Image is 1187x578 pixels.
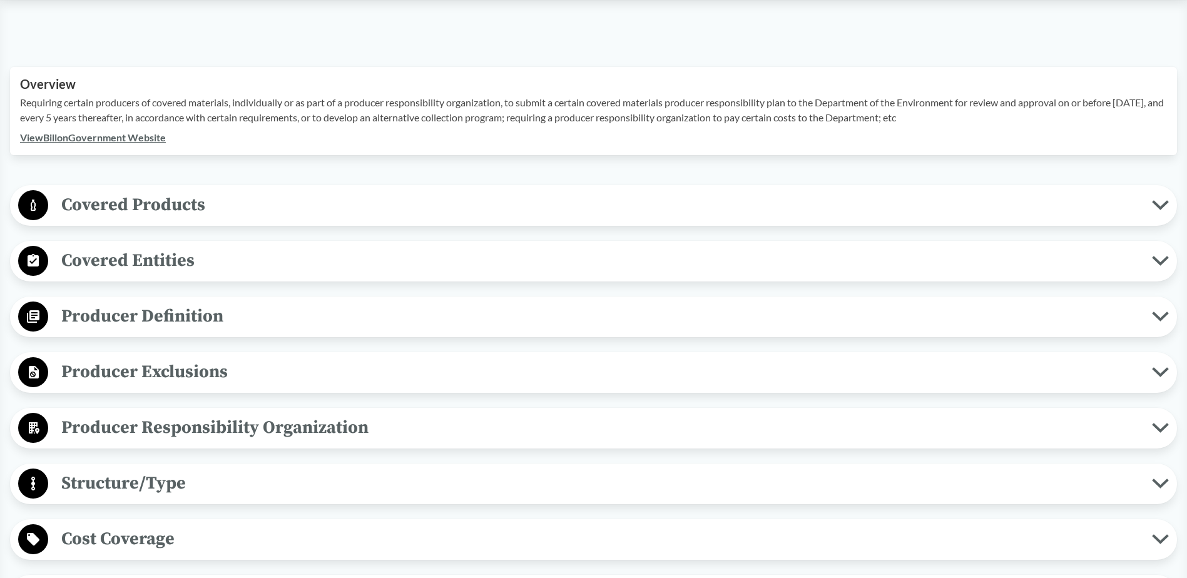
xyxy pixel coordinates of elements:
[14,357,1173,388] button: Producer Exclusions
[48,246,1152,275] span: Covered Entities
[20,131,166,143] a: ViewBillonGovernment Website
[14,190,1173,221] button: Covered Products
[20,95,1167,125] p: Requiring certain producers of covered materials, individually or as part of a producer responsib...
[48,191,1152,219] span: Covered Products
[14,301,1173,333] button: Producer Definition
[14,245,1173,277] button: Covered Entities
[14,468,1173,500] button: Structure/Type
[14,412,1173,444] button: Producer Responsibility Organization
[48,469,1152,497] span: Structure/Type
[48,358,1152,386] span: Producer Exclusions
[14,524,1173,555] button: Cost Coverage
[48,413,1152,442] span: Producer Responsibility Organization
[20,77,1167,91] h2: Overview
[48,302,1152,330] span: Producer Definition
[48,525,1152,553] span: Cost Coverage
